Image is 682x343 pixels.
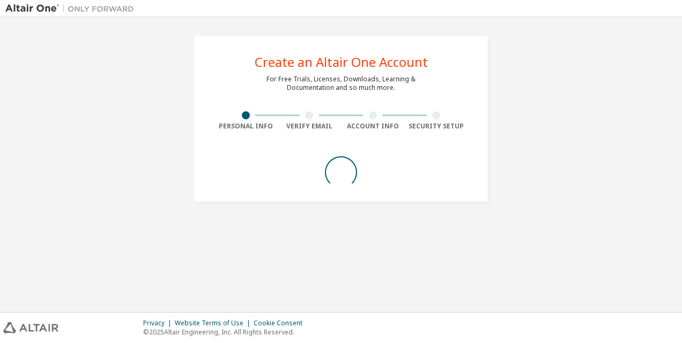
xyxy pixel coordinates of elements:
[254,319,309,327] div: Cookie Consent
[278,122,342,131] div: Verify Email
[341,122,405,131] div: Account Info
[255,56,428,68] div: Create an Altair One Account
[3,322,58,333] img: altair_logo.svg
[143,319,175,327] div: Privacy
[143,327,309,337] p: © 2025 Altair Engineering, Inc. All Rights Reserved.
[175,319,254,327] div: Website Terms of Use
[5,3,139,14] img: Altair One
[405,122,469,131] div: Security Setup
[214,122,278,131] div: Personal Info
[266,75,416,92] div: For Free Trials, Licenses, Downloads, Learning & Documentation and so much more.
